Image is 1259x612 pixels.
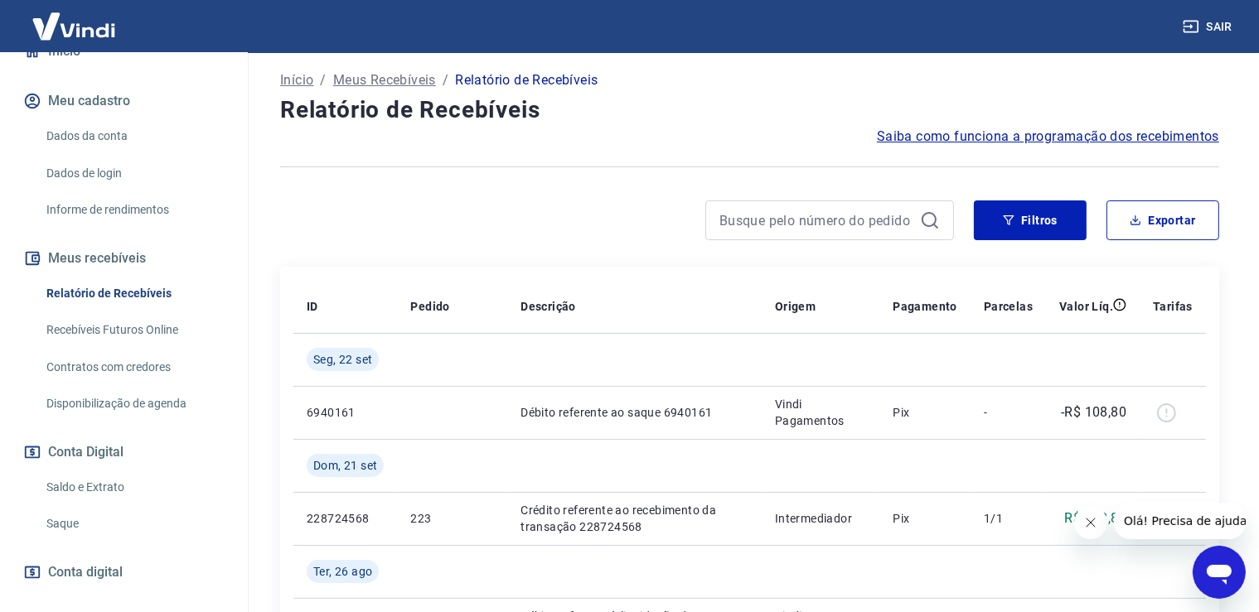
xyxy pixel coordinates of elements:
p: Relatório de Recebíveis [455,70,598,90]
p: 1/1 [984,510,1033,527]
p: 228724568 [307,510,384,527]
p: Valor Líq. [1059,298,1113,315]
p: Parcelas [984,298,1033,315]
p: 6940161 [307,404,384,421]
button: Meu cadastro [20,83,228,119]
a: Recebíveis Futuros Online [40,313,228,347]
p: / [320,70,326,90]
span: Ter, 26 ago [313,563,372,580]
iframe: Botão para abrir a janela de mensagens [1193,546,1246,599]
iframe: Mensagem da empresa [1114,503,1246,539]
img: Vindi [20,1,128,51]
p: Origem [775,298,816,315]
p: Descrição [521,298,576,315]
p: Crédito referente ao recebimento da transação 228724568 [521,502,748,535]
a: Saldo e Extrato [40,470,228,504]
p: Débito referente ao saque 6940161 [521,404,748,421]
p: Vindi Pagamentos [775,396,866,429]
span: Olá! Precisa de ajuda? [10,12,139,25]
p: Tarifas [1153,298,1193,315]
p: -R$ 108,80 [1061,402,1126,422]
p: Pix [893,510,957,527]
a: Dados de login [40,157,228,190]
span: Seg, 22 set [313,351,372,368]
p: Pix [893,404,957,421]
a: Dados da conta [40,119,228,153]
input: Busque pelo número do pedido [719,208,913,233]
p: 223 [410,510,494,527]
p: ID [307,298,318,315]
span: Conta digital [48,561,123,584]
p: Pedido [410,298,449,315]
a: Informe de rendimentos [40,193,228,227]
a: Disponibilização de agenda [40,387,228,421]
iframe: Fechar mensagem [1074,506,1107,539]
button: Sair [1179,12,1239,42]
button: Conta Digital [20,434,228,470]
button: Meus recebíveis [20,240,228,277]
a: Início [280,70,313,90]
p: R$ 108,80 [1065,508,1127,528]
p: Pagamento [893,298,957,315]
p: / [443,70,448,90]
span: Dom, 21 set [313,457,377,474]
p: - [984,404,1033,421]
a: Saque [40,507,228,541]
a: Relatório de Recebíveis [40,277,228,311]
a: Contratos com credores [40,350,228,384]
a: Conta digital [20,554,228,590]
h4: Relatório de Recebíveis [280,94,1219,127]
p: Intermediador [775,510,866,527]
a: Saiba como funciona a programação dos recebimentos [877,127,1219,147]
button: Filtros [974,200,1087,240]
button: Exportar [1106,200,1219,240]
a: Meus Recebíveis [333,70,436,90]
